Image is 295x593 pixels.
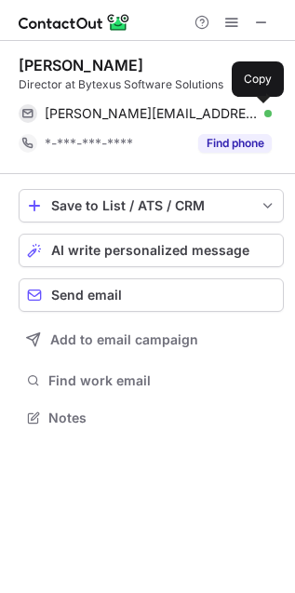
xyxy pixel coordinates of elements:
div: Save to List / ATS / CRM [51,198,251,213]
span: Send email [51,288,122,303]
button: Send email [19,278,284,312]
span: [PERSON_NAME][EMAIL_ADDRESS][DOMAIN_NAME] [45,105,258,122]
span: Add to email campaign [50,332,198,347]
span: Find work email [48,372,276,389]
button: Find work email [19,368,284,394]
img: ContactOut v5.3.10 [19,11,130,34]
button: Reveal Button [198,134,272,153]
button: AI write personalized message [19,234,284,267]
span: Notes [48,410,276,426]
button: save-profile-one-click [19,189,284,222]
div: Director at Bytexus Software Solutions [19,76,284,93]
button: Notes [19,405,284,431]
div: [PERSON_NAME] [19,56,143,74]
button: Add to email campaign [19,323,284,357]
span: AI write personalized message [51,243,249,258]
